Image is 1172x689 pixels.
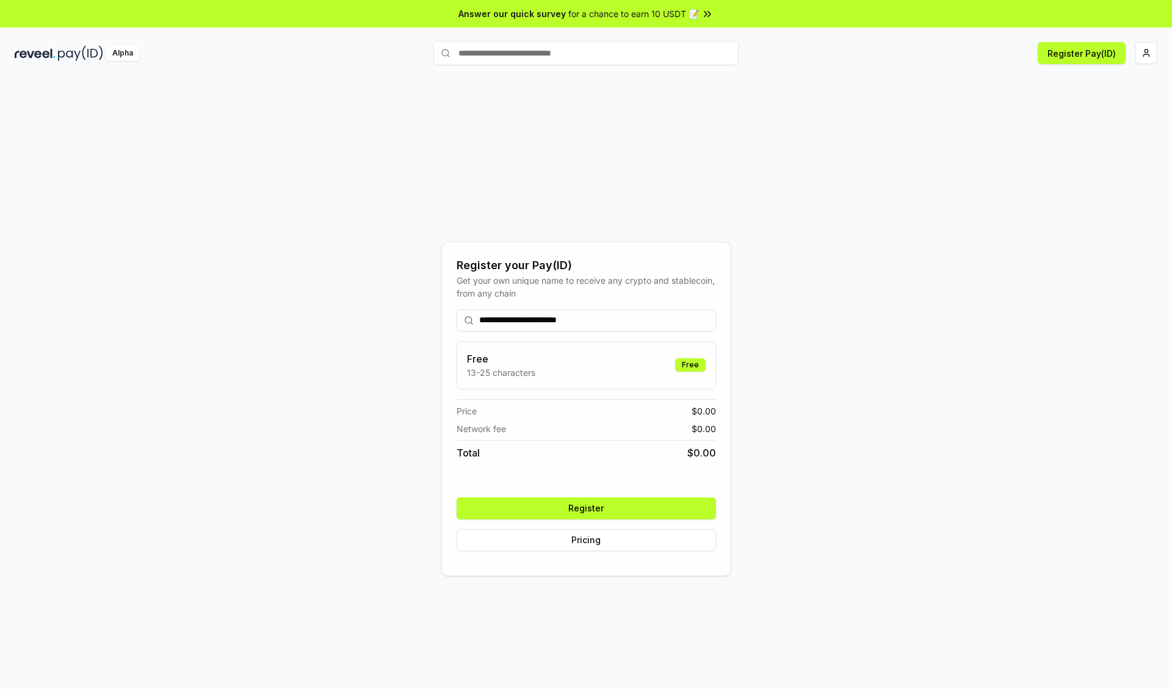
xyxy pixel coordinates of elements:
[467,366,535,379] p: 13-25 characters
[457,446,480,460] span: Total
[458,7,566,20] span: Answer our quick survey
[692,405,716,417] span: $ 0.00
[467,352,535,366] h3: Free
[106,46,140,61] div: Alpha
[457,405,477,417] span: Price
[675,358,706,372] div: Free
[692,422,716,435] span: $ 0.00
[457,529,716,551] button: Pricing
[687,446,716,460] span: $ 0.00
[568,7,699,20] span: for a chance to earn 10 USDT 📝
[58,46,103,61] img: pay_id
[1038,42,1126,64] button: Register Pay(ID)
[15,46,56,61] img: reveel_dark
[457,422,506,435] span: Network fee
[457,257,716,274] div: Register your Pay(ID)
[457,497,716,519] button: Register
[457,274,716,300] div: Get your own unique name to receive any crypto and stablecoin, from any chain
